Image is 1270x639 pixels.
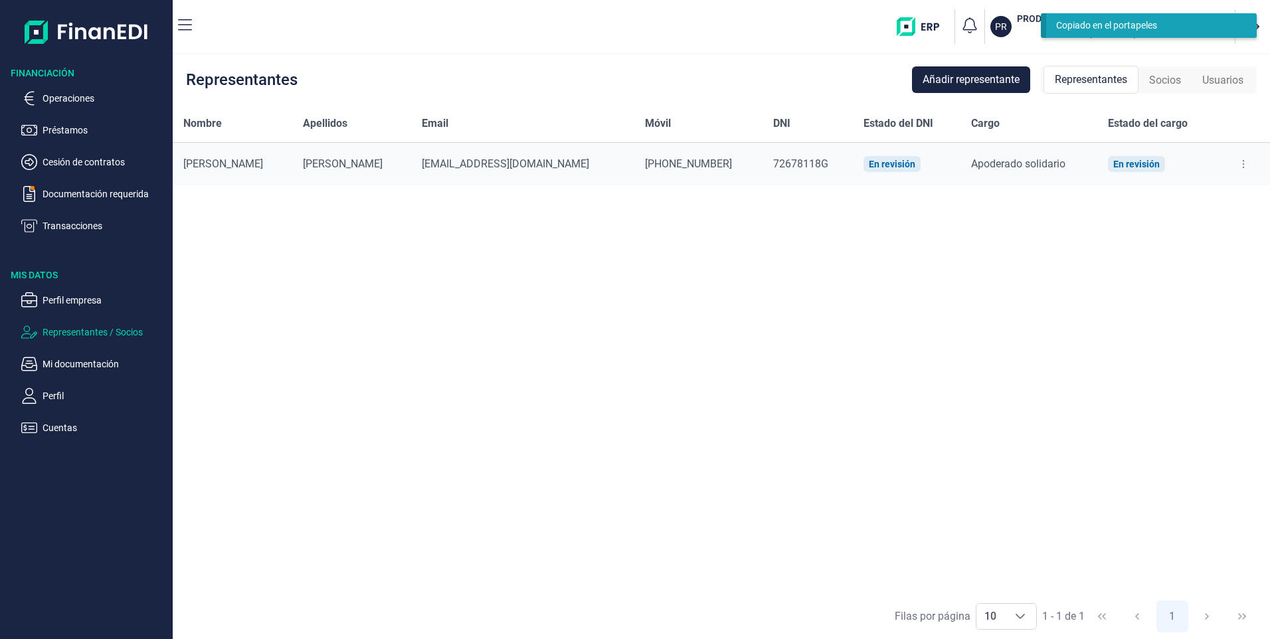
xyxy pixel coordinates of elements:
p: PR [995,20,1007,33]
span: [PERSON_NAME] [183,157,263,170]
p: Representantes / Socios [43,324,167,340]
div: Representantes [1043,66,1138,94]
span: Estado del DNI [863,116,933,132]
h3: PRODUCTOS PARA LA MOVILIDAD Y LA ENERGIA SOCIEDAD DE RESPONSABILIDAD LIMITADA [1017,12,1208,25]
button: Préstamos [21,122,167,138]
div: Choose [1004,604,1036,629]
button: Perfil empresa [21,292,167,308]
p: Operaciones [43,90,167,106]
div: Usuarios [1192,67,1254,94]
span: Socios [1149,72,1181,88]
p: Préstamos [43,122,167,138]
button: Cesión de contratos [21,154,167,170]
span: 1 - 1 de 1 [1042,611,1085,622]
button: Añadir representante [912,66,1030,93]
p: Perfil empresa [43,292,167,308]
span: Representantes [1055,72,1127,88]
div: Filas por página [895,608,970,624]
p: Transacciones [43,218,167,234]
p: Cuentas [43,420,167,436]
div: Copiado en el portapeles [1056,19,1237,33]
button: Perfil [21,388,167,404]
p: Cesión de contratos [43,154,167,170]
button: Transacciones [21,218,167,234]
button: Representantes / Socios [21,324,167,340]
button: First Page [1086,600,1118,632]
span: Apoderado solidario [971,157,1065,170]
span: Móvil [645,116,671,132]
div: Socios [1138,67,1192,94]
button: Documentación requerida [21,186,167,202]
span: 10 [976,604,1004,629]
p: Mi documentación [43,356,167,372]
p: Perfil [43,388,167,404]
span: [PHONE_NUMBER] [645,157,732,170]
span: Cargo [971,116,1000,132]
span: Apellidos [303,116,347,132]
span: 72678118G [773,157,828,170]
span: Añadir representante [923,72,1020,88]
button: Mi documentación [21,356,167,372]
img: Logo de aplicación [25,11,149,53]
span: [EMAIL_ADDRESS][DOMAIN_NAME] [422,157,589,170]
button: Page 1 [1156,600,1188,632]
span: DNI [773,116,790,132]
div: Representantes [186,72,298,88]
button: Next Page [1191,600,1223,632]
span: Estado del cargo [1108,116,1188,132]
img: erp [897,17,949,36]
button: PRPRODUCTOS PARA LA MOVILIDAD Y LA ENERGIA SOCIEDAD DE RESPONSABILIDAD LIMITADA (B67958546) [990,12,1229,41]
span: [PERSON_NAME] [303,157,383,170]
button: Operaciones [21,90,167,106]
div: En revisión [1113,159,1160,169]
span: Email [422,116,448,132]
button: Previous Page [1121,600,1153,632]
button: Last Page [1226,600,1258,632]
p: Documentación requerida [43,186,167,202]
button: Cuentas [21,420,167,436]
div: En revisión [869,159,915,169]
span: Usuarios [1202,72,1243,88]
span: Nombre [183,116,222,132]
